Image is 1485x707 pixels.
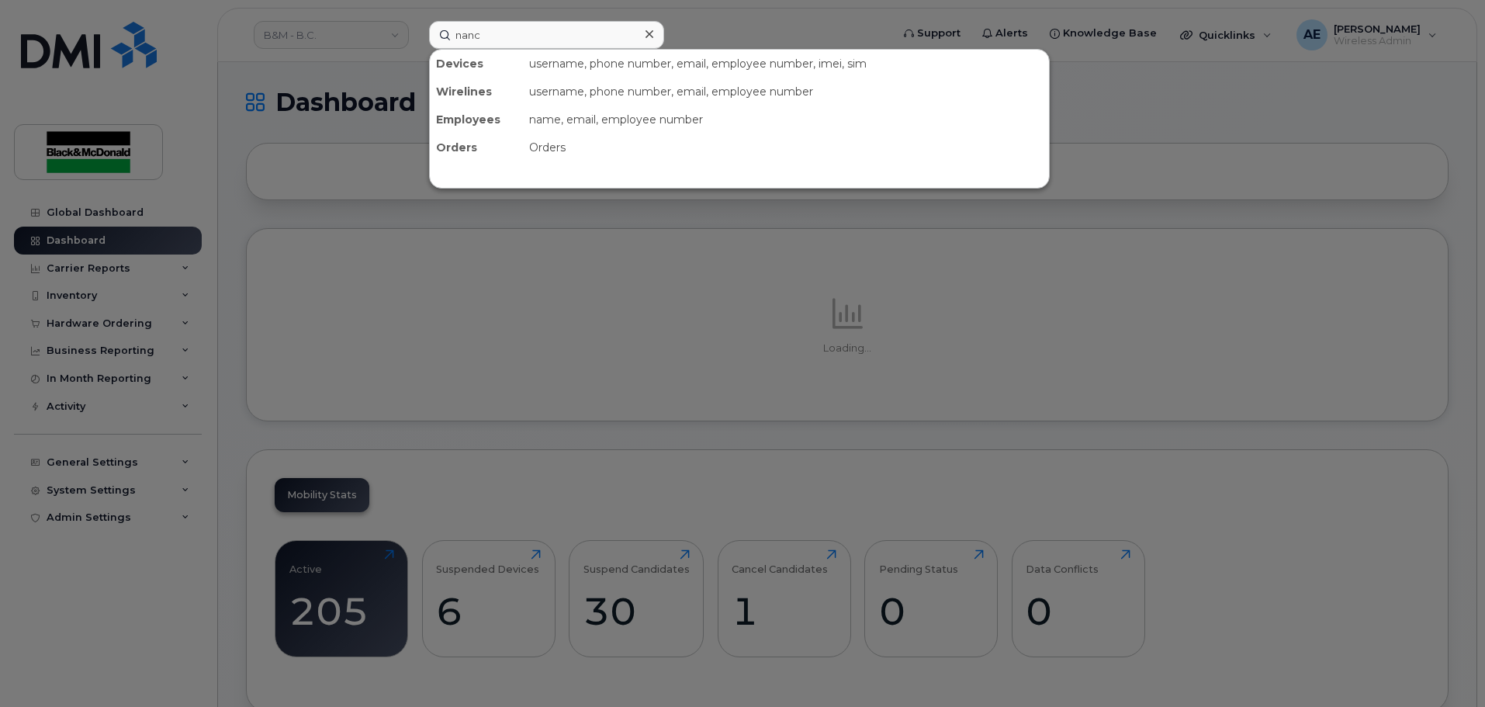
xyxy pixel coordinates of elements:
div: Orders [430,133,523,161]
div: username, phone number, email, employee number, imei, sim [523,50,1049,78]
div: Orders [523,133,1049,161]
div: name, email, employee number [523,106,1049,133]
div: Wirelines [430,78,523,106]
div: Devices [430,50,523,78]
div: Employees [430,106,523,133]
div: username, phone number, email, employee number [523,78,1049,106]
